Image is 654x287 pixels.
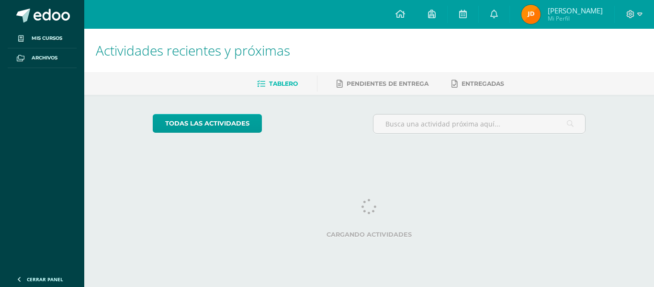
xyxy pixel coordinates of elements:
a: Pendientes de entrega [337,76,428,92]
span: Archivos [32,54,57,62]
span: Tablero [269,80,298,87]
span: Entregadas [462,80,504,87]
a: Mis cursos [8,29,77,48]
span: Mi Perfil [548,14,603,23]
span: Cerrar panel [27,276,63,283]
label: Cargando actividades [153,231,586,238]
input: Busca una actividad próxima aquí... [373,115,586,133]
a: Tablero [257,76,298,92]
span: Pendientes de entrega [347,80,428,87]
span: Actividades recientes y próximas [96,41,290,59]
a: Archivos [8,48,77,68]
img: be081e2b0e56b2af18e22b9bc73c832d.png [521,5,541,24]
a: todas las Actividades [153,114,262,133]
span: [PERSON_NAME] [548,6,603,15]
span: Mis cursos [32,34,62,42]
a: Entregadas [451,76,504,92]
